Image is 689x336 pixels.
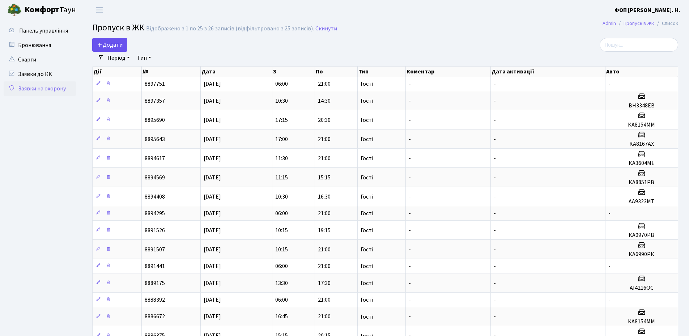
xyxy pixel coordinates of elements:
[134,52,154,64] a: Тип
[409,97,411,105] span: -
[318,116,331,124] span: 20:30
[494,193,496,201] span: -
[318,226,331,234] span: 19:15
[97,41,123,49] span: Додати
[409,296,411,304] span: -
[494,97,496,105] span: -
[494,116,496,124] span: -
[318,174,331,182] span: 15:15
[275,174,288,182] span: 11:15
[318,262,331,270] span: 21:00
[204,279,221,287] span: [DATE]
[608,296,611,304] span: -
[204,174,221,182] span: [DATE]
[145,313,165,321] span: 8886672
[275,80,288,88] span: 06:00
[204,154,221,162] span: [DATE]
[204,262,221,270] span: [DATE]
[361,263,373,269] span: Гості
[90,4,109,16] button: Переключити навігацію
[204,116,221,124] span: [DATE]
[406,67,491,77] th: Коментар
[145,97,165,105] span: 8897357
[145,279,165,287] span: 8889175
[145,116,165,124] span: 8895690
[145,246,165,254] span: 8891507
[145,262,165,270] span: 8891441
[318,279,331,287] span: 17:30
[204,80,221,88] span: [DATE]
[494,262,496,270] span: -
[409,174,411,182] span: -
[494,279,496,287] span: -
[608,209,611,217] span: -
[275,262,288,270] span: 06:00
[600,38,678,52] input: Пошук...
[409,80,411,88] span: -
[275,135,288,143] span: 17:00
[145,174,165,182] span: 8894569
[145,193,165,201] span: 8894408
[315,25,337,32] a: Скинути
[204,226,221,234] span: [DATE]
[204,193,221,201] span: [DATE]
[494,174,496,182] span: -
[409,226,411,234] span: -
[105,52,133,64] a: Період
[608,262,611,270] span: -
[92,21,144,34] span: Пропуск в ЖК
[409,193,411,201] span: -
[93,67,142,77] th: Дії
[19,27,68,35] span: Панель управління
[361,117,373,123] span: Гості
[275,313,288,321] span: 16:45
[608,160,675,167] h5: КА3604МЕ
[275,116,288,124] span: 17:15
[409,135,411,143] span: -
[204,97,221,105] span: [DATE]
[592,16,689,31] nav: breadcrumb
[608,141,675,148] h5: КА8167АХ
[275,296,288,304] span: 06:00
[318,209,331,217] span: 21:00
[361,175,373,180] span: Гості
[318,97,331,105] span: 14:30
[608,251,675,258] h5: КА6990РК
[25,4,59,16] b: Комфорт
[204,135,221,143] span: [DATE]
[145,209,165,217] span: 8894295
[275,209,288,217] span: 06:00
[494,226,496,234] span: -
[92,38,127,52] a: Додати
[318,154,331,162] span: 21:00
[272,67,315,77] th: З
[494,313,496,321] span: -
[409,279,411,287] span: -
[4,67,76,81] a: Заявки до КК
[275,193,288,201] span: 10:30
[409,154,411,162] span: -
[361,98,373,104] span: Гості
[614,6,680,14] a: ФОП [PERSON_NAME]. Н.
[361,247,373,252] span: Гості
[608,179,675,186] h5: КА8851РВ
[275,279,288,287] span: 13:30
[361,227,373,233] span: Гості
[409,209,411,217] span: -
[361,210,373,216] span: Гості
[608,198,675,205] h5: АА9323МТ
[608,122,675,128] h5: КА8154ММ
[654,20,678,27] li: Список
[624,20,654,27] a: Пропуск в ЖК
[361,136,373,142] span: Гості
[7,3,22,17] img: logo.png
[145,135,165,143] span: 8895643
[318,313,331,321] span: 21:00
[275,226,288,234] span: 10:15
[145,154,165,162] span: 8894617
[201,67,272,77] th: Дата
[204,296,221,304] span: [DATE]
[361,297,373,303] span: Гості
[318,296,331,304] span: 21:00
